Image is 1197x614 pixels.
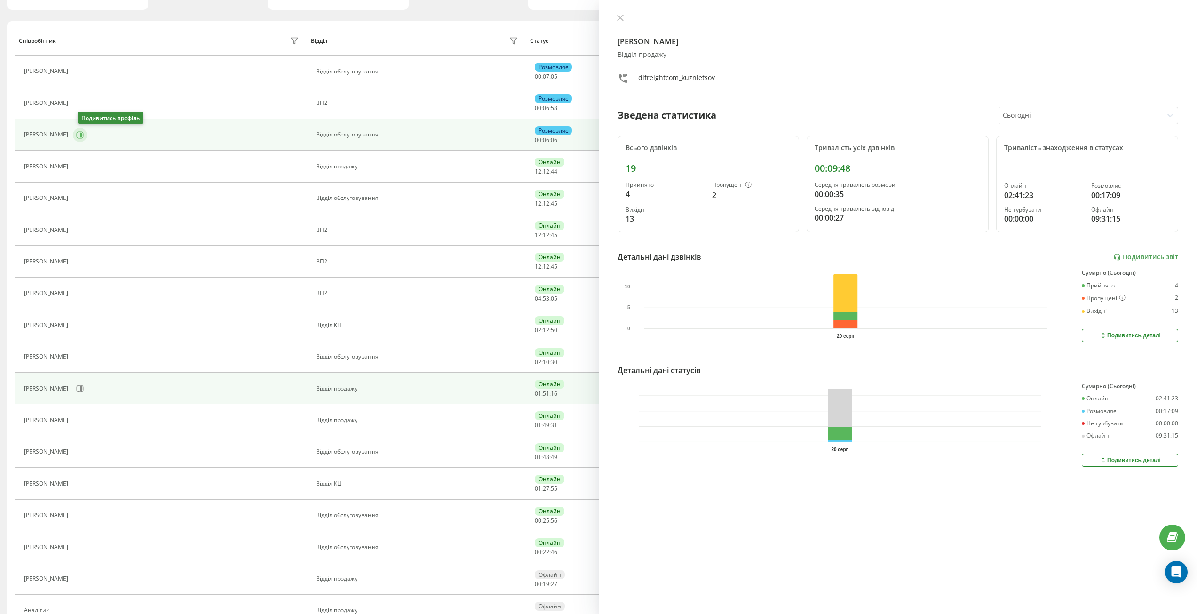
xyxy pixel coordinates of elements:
[535,485,541,493] span: 01
[551,295,557,303] span: 05
[551,326,557,334] span: 50
[535,295,557,302] div: : :
[1156,408,1178,415] div: 00:17:09
[543,453,549,461] span: 48
[626,189,705,200] div: 4
[1091,190,1170,201] div: 00:17:09
[316,322,521,328] div: Відділ КЦ
[551,390,557,398] span: 16
[618,51,1179,59] div: Відділ продажу
[24,448,71,455] div: [PERSON_NAME]
[1091,207,1170,213] div: Офлайн
[551,453,557,461] span: 49
[815,212,981,223] div: 00:00:27
[316,512,521,518] div: Відділ обслуговування
[316,131,521,138] div: Відділ обслуговування
[535,475,564,484] div: Онлайн
[535,295,541,303] span: 04
[551,580,557,588] span: 27
[535,285,564,294] div: Онлайн
[316,258,521,265] div: ВП2
[627,326,630,331] text: 0
[543,421,549,429] span: 49
[551,421,557,429] span: 31
[551,517,557,525] span: 56
[535,105,557,112] div: : :
[1082,329,1178,342] button: Подивитись деталі
[1082,395,1109,402] div: Онлайн
[543,72,549,80] span: 07
[316,417,521,423] div: Відділ продажу
[543,231,549,239] span: 12
[1082,454,1178,467] button: Подивитись деталі
[316,575,521,582] div: Відділ продажу
[551,548,557,556] span: 46
[535,507,564,516] div: Онлайн
[1004,183,1083,189] div: Онлайн
[535,548,541,556] span: 00
[535,390,541,398] span: 01
[535,326,541,334] span: 02
[535,167,541,175] span: 12
[535,158,564,167] div: Онлайн
[535,232,557,239] div: : :
[1156,432,1178,439] div: 09:31:15
[535,422,557,429] div: : :
[551,358,557,366] span: 30
[1004,144,1170,152] div: Тривалість знаходження в статусах
[543,548,549,556] span: 22
[543,326,549,334] span: 12
[618,108,716,122] div: Зведена статистика
[543,167,549,175] span: 12
[1156,420,1178,427] div: 00:00:00
[1165,561,1188,583] div: Open Intercom Messenger
[24,131,71,138] div: [PERSON_NAME]
[543,104,549,112] span: 06
[618,365,701,376] div: Детальні дані статусів
[1082,282,1115,289] div: Прийнято
[535,263,557,270] div: : :
[626,207,705,213] div: Вихідні
[535,72,541,80] span: 00
[551,104,557,112] span: 58
[535,602,565,611] div: Офлайн
[625,284,630,289] text: 10
[316,544,521,550] div: Відділ обслуговування
[24,544,71,550] div: [PERSON_NAME]
[24,163,71,170] div: [PERSON_NAME]
[24,417,71,423] div: [PERSON_NAME]
[626,144,792,152] div: Всього дзвінків
[535,231,541,239] span: 12
[316,480,521,487] div: Відділ КЦ
[627,305,630,311] text: 5
[535,453,541,461] span: 01
[535,421,541,429] span: 01
[535,380,564,389] div: Онлайн
[19,38,56,44] div: Співробітник
[543,390,549,398] span: 51
[1082,295,1126,302] div: Пропущені
[1082,432,1109,439] div: Офлайн
[24,480,71,487] div: [PERSON_NAME]
[311,38,327,44] div: Відділ
[535,391,557,397] div: : :
[535,486,557,492] div: : :
[543,358,549,366] span: 10
[535,94,572,103] div: Розмовляє
[535,580,541,588] span: 00
[535,73,557,80] div: : :
[316,227,521,233] div: ВП2
[712,182,791,189] div: Пропущені
[543,485,549,493] span: 27
[712,190,791,201] div: 2
[535,358,541,366] span: 02
[1175,282,1178,289] div: 4
[535,137,557,144] div: : :
[316,607,521,614] div: Відділ продажу
[24,322,71,328] div: [PERSON_NAME]
[535,253,564,262] div: Онлайн
[1004,213,1083,224] div: 00:00:00
[24,512,71,518] div: [PERSON_NAME]
[551,72,557,80] span: 05
[24,385,71,392] div: [PERSON_NAME]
